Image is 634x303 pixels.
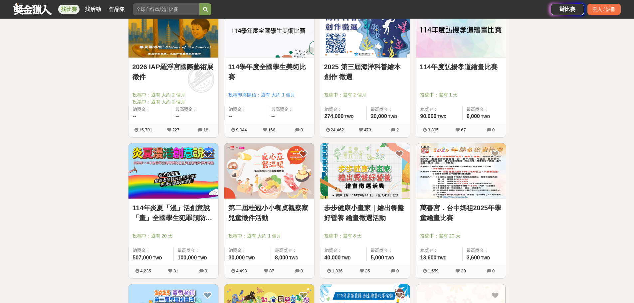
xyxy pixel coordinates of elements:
span: 3,600 [467,255,480,260]
span: 總獎金： [229,106,263,113]
img: Cover Image [224,2,314,58]
a: 第二屆桂冠小小餐桌觀察家兒童徵件活動 [228,203,310,223]
span: 投稿中：還有 20 天 [132,232,214,239]
span: TWD [198,256,207,260]
span: 274,000 [324,113,344,119]
div: 登入 / 註冊 [587,4,621,15]
span: 總獎金： [229,247,267,254]
span: 13,600 [420,255,437,260]
span: 總獎金： [420,106,458,113]
span: 最高獎金： [275,247,310,254]
span: 1,559 [428,268,439,273]
span: 35 [365,268,370,273]
span: 總獎金： [324,247,362,254]
span: 20,000 [371,113,387,119]
img: Cover Image [416,143,506,199]
span: 227 [172,127,180,132]
img: Cover Image [128,2,218,58]
span: 18 [203,127,208,132]
img: Cover Image [320,2,410,58]
a: 作品集 [106,5,127,14]
img: Cover Image [224,143,314,199]
span: 最高獎金： [371,247,406,254]
span: TWD [437,256,446,260]
a: 2025 第三屆海洋科普繪本創作 徵選 [324,62,406,82]
img: Cover Image [128,143,218,199]
span: TWD [437,114,446,119]
span: 1,836 [332,268,343,273]
span: TWD [341,256,350,260]
a: 2026 IAP羅浮宮國際藝術展徵件 [132,62,214,82]
a: 萬春宮．台中媽祖2025年學童繪畫比賽 [420,203,502,223]
span: TWD [246,256,255,260]
span: TWD [388,114,397,119]
span: 15,701 [139,127,152,132]
span: 30 [461,268,466,273]
span: TWD [153,256,162,260]
span: 投稿即將開始：還有 大約 1 個月 [228,91,310,98]
span: TWD [481,114,490,119]
span: 0 [205,268,207,273]
a: 找活動 [82,5,104,14]
span: 100,000 [178,255,197,260]
span: TWD [344,114,353,119]
span: 473 [364,127,371,132]
span: 3,805 [428,127,439,132]
span: 24,462 [331,127,344,132]
span: 4,235 [140,268,151,273]
span: 0 [301,127,303,132]
a: 114年度弘揚孝道繪畫比賽 [420,62,502,72]
span: -- [133,113,136,119]
span: 2 [396,127,399,132]
span: 最高獎金： [175,106,214,113]
span: 81 [173,268,178,273]
span: 最高獎金： [467,247,502,254]
span: 67 [461,127,466,132]
a: 步步健康小畫家｜繪出餐盤好營養 繪畫徵選活動 [324,203,406,223]
span: 投稿中：還有 8 天 [324,232,406,239]
a: 辦比賽 [551,4,584,15]
span: -- [271,113,275,119]
span: 總獎金： [324,106,362,113]
span: 9,044 [236,127,247,132]
span: 投稿中：還有 大約 1 個月 [228,232,310,239]
span: 507,000 [133,255,152,260]
span: TWD [481,256,490,260]
span: 0 [492,127,495,132]
span: 投稿中：還有 1 天 [420,91,502,98]
span: 最高獎金： [271,106,310,113]
span: -- [229,113,232,119]
span: 5,000 [371,255,384,260]
span: 160 [268,127,276,132]
span: 6,000 [467,113,480,119]
span: 投稿中：還有 20 天 [420,232,502,239]
span: 最高獎金： [467,106,502,113]
img: Cover Image [320,143,410,199]
span: 4,493 [236,268,247,273]
span: 最高獎金： [178,247,214,254]
span: 總獎金： [420,247,458,254]
span: 0 [396,268,399,273]
span: 87 [269,268,274,273]
span: 總獎金： [133,247,169,254]
span: 總獎金： [133,106,167,113]
span: 投稿中：還有 2 個月 [324,91,406,98]
span: 0 [301,268,303,273]
a: 找比賽 [58,5,80,14]
span: -- [175,113,179,119]
span: 投稿中：還有 大約 2 個月 [132,91,214,98]
input: 全球自行車設計比賽 [133,3,199,15]
a: 114學年度全國學生美術比賽 [228,62,310,82]
span: 0 [492,268,495,273]
img: Cover Image [416,2,506,58]
span: 40,000 [324,255,341,260]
